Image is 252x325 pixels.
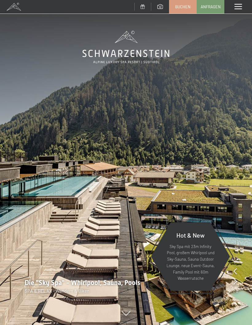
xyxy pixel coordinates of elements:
[151,222,230,291] a: Hot & New Sky Spa mit 23m Infinity Pool, großem Whirlpool und Sky-Sauna, Sauna Outdoor Lounge, ne...
[197,0,224,13] a: Anfragen
[25,288,89,294] span: SPA & RELAX - Wandern & Biken
[175,4,191,10] span: Buchen
[176,231,205,239] span: Hot & New
[25,279,140,287] span: Die "Sky Spa" - Whirlpool, Sauna, Pools
[234,287,236,294] span: /
[201,4,221,10] span: Anfragen
[232,287,234,294] span: 1
[166,243,215,282] p: Sky Spa mit 23m Infinity Pool, großem Whirlpool und Sky-Sauna, Sauna Outdoor Lounge, neue Event-S...
[236,287,238,294] span: 8
[169,0,196,13] a: Buchen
